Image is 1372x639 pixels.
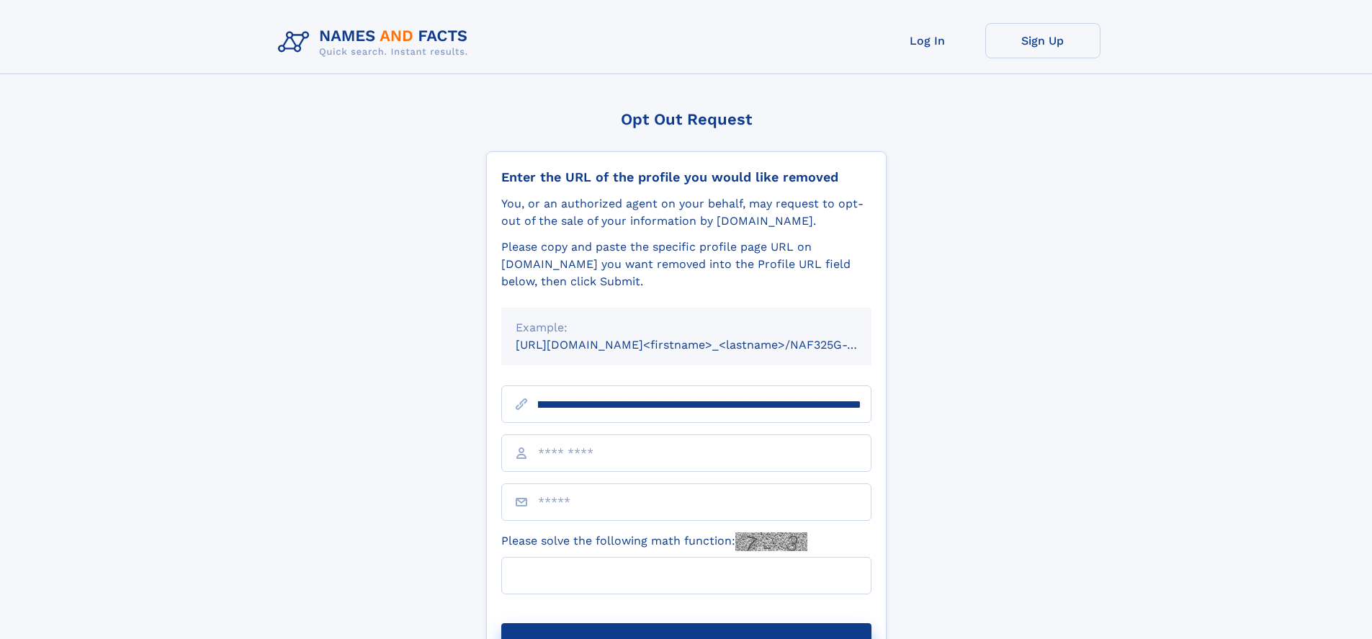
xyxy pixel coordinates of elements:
[985,23,1100,58] a: Sign Up
[516,319,857,336] div: Example:
[870,23,985,58] a: Log In
[501,169,871,185] div: Enter the URL of the profile you would like removed
[272,23,480,62] img: Logo Names and Facts
[501,238,871,290] div: Please copy and paste the specific profile page URL on [DOMAIN_NAME] you want removed into the Pr...
[501,195,871,230] div: You, or an authorized agent on your behalf, may request to opt-out of the sale of your informatio...
[486,110,887,128] div: Opt Out Request
[516,338,899,352] small: [URL][DOMAIN_NAME]<firstname>_<lastname>/NAF325G-xxxxxxxx
[501,532,807,551] label: Please solve the following math function:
